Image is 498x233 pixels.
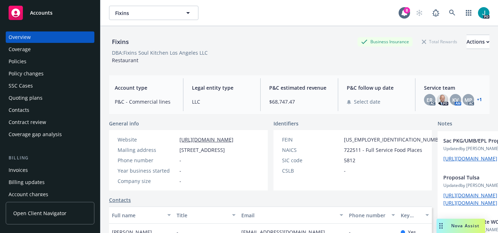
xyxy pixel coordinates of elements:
button: Fixins [109,6,198,20]
div: Website [118,136,177,143]
button: Actions [467,35,489,49]
div: Contract review [9,116,46,128]
span: P&C estimated revenue [269,84,329,91]
div: FEIN [282,136,341,143]
div: Key contact [401,212,421,219]
button: Full name [109,207,174,224]
a: [URL][DOMAIN_NAME] [443,192,497,199]
a: Invoices [6,164,94,176]
button: Key contact [398,207,432,224]
div: Full name [112,212,163,219]
div: DBA: Fixins Soul Kitchen Los Angeles LLC [112,49,208,56]
a: SSC Cases [6,80,94,91]
span: 5812 [344,157,355,164]
span: - [179,157,181,164]
div: Fixins [109,37,132,46]
a: Billing updates [6,177,94,188]
span: Select date [354,98,380,105]
a: Policy changes [6,68,94,79]
span: Legal entity type [192,84,252,91]
div: Phone number [349,212,387,219]
span: Nova Assist [451,223,479,229]
span: Open Client Navigator [13,209,66,217]
img: photo [437,94,448,105]
div: Overview [9,31,31,43]
div: Contacts [9,104,29,116]
span: LLC [192,98,252,105]
div: Invoices [9,164,28,176]
span: [US_EMPLOYER_IDENTIFICATION_NUMBER] [344,136,446,143]
div: Mailing address [118,146,177,154]
a: [URL][DOMAIN_NAME] [443,155,497,162]
button: Phone number [346,207,398,224]
div: Title [177,212,228,219]
span: Identifiers [273,120,299,127]
div: NAICS [282,146,341,154]
span: Notes [438,120,452,128]
span: ER [426,96,433,104]
span: General info [109,120,139,127]
div: Account charges [9,189,48,200]
div: Coverage [9,44,31,55]
button: Title [174,207,238,224]
div: Coverage gap analysis [9,129,62,140]
span: 722511 - Full Service Food Places [344,146,422,154]
div: Company size [118,177,177,185]
a: +1 [477,98,482,102]
div: Billing [6,154,94,162]
span: Service team [424,84,484,91]
div: Policies [9,56,26,67]
a: Search [445,6,459,20]
a: Accounts [6,3,94,23]
span: MP [464,96,472,104]
div: SIC code [282,157,341,164]
div: Email [241,212,335,219]
div: Drag to move [437,219,445,233]
a: [URL][DOMAIN_NAME] [443,199,497,206]
a: Policies [6,56,94,67]
span: $68,747.47 [269,98,329,105]
span: - [179,167,181,174]
div: Policy changes [9,68,44,79]
span: [STREET_ADDRESS] [179,146,225,154]
a: Start snowing [412,6,426,20]
a: [URL][DOMAIN_NAME] [179,136,233,143]
div: Year business started [118,167,177,174]
span: Accounts [30,10,53,16]
span: - [179,177,181,185]
a: Contract review [6,116,94,128]
img: photo [478,7,489,19]
div: SSC Cases [9,80,33,91]
a: Quoting plans [6,92,94,104]
a: Account charges [6,189,94,200]
a: Coverage gap analysis [6,129,94,140]
a: Contacts [109,196,131,204]
a: Coverage [6,44,94,55]
span: Account type [115,84,174,91]
div: Business Insurance [358,37,413,46]
span: P&C follow up date [347,84,406,91]
span: P&C - Commercial lines [115,98,174,105]
div: Phone number [118,157,177,164]
span: - [344,167,346,174]
span: Restaurant [112,57,138,64]
div: Quoting plans [9,92,43,104]
a: Contacts [6,104,94,116]
span: Fixins [115,9,177,17]
div: 8 [404,7,410,14]
div: CSLB [282,167,341,174]
button: Email [238,207,346,224]
button: Nova Assist [437,219,485,233]
a: Switch app [462,6,476,20]
div: Billing updates [9,177,45,188]
div: Total Rewards [418,37,461,46]
span: KV [452,96,459,104]
a: Overview [6,31,94,43]
a: Report a Bug [429,6,443,20]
